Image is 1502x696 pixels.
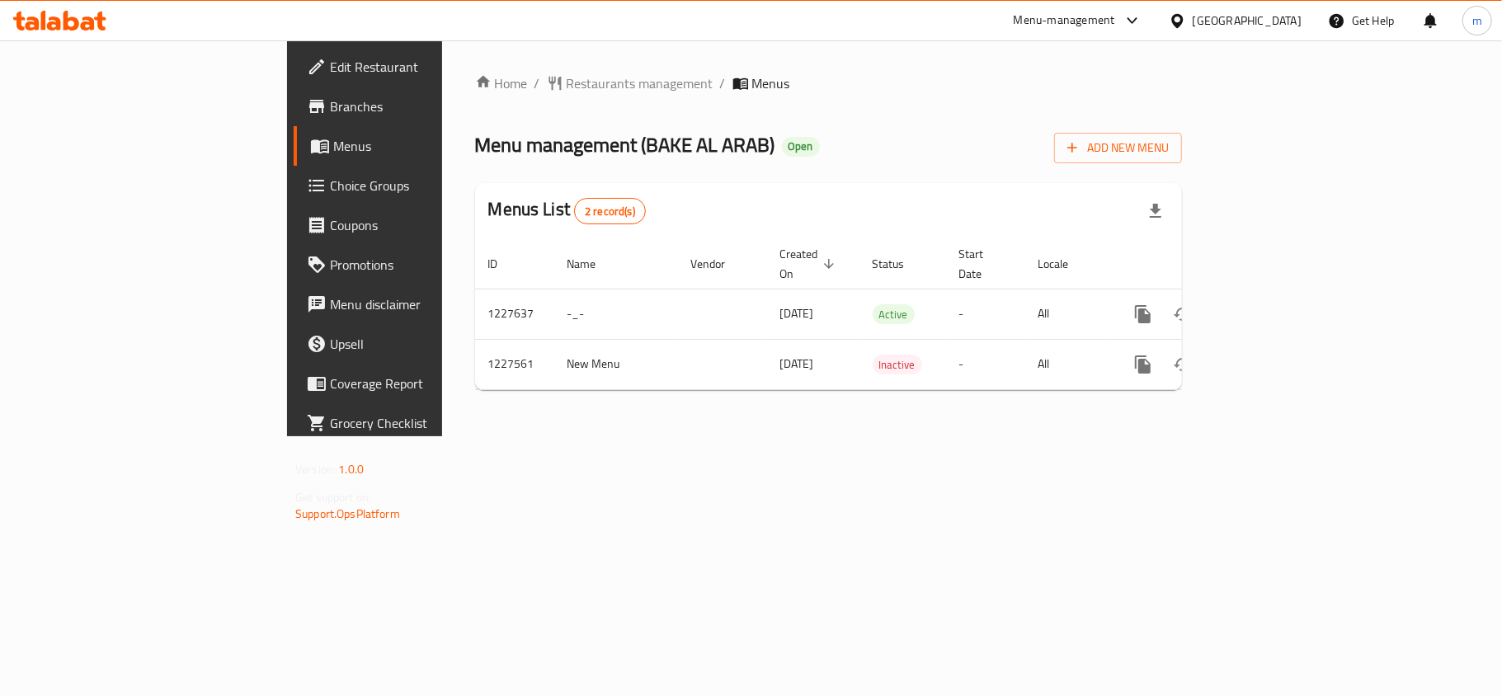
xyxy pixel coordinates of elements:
th: Actions [1110,239,1295,289]
td: -_- [554,289,678,339]
span: Promotions [330,255,525,275]
div: Active [873,304,915,324]
span: Version: [295,459,336,480]
span: Status [873,254,926,274]
span: Coupons [330,215,525,235]
a: Support.OpsPlatform [295,503,400,524]
span: Open [782,139,820,153]
span: Restaurants management [567,73,713,93]
span: Edit Restaurant [330,57,525,77]
span: Menus [752,73,790,93]
td: New Menu [554,339,678,389]
h2: Menus List [488,197,646,224]
span: Menu disclaimer [330,294,525,314]
span: Branches [330,96,525,116]
button: Change Status [1163,345,1203,384]
td: - [946,339,1025,389]
span: Upsell [330,334,525,354]
a: Coupons [294,205,538,245]
span: Start Date [959,244,1005,284]
span: Grocery Checklist [330,413,525,433]
span: Menus [333,136,525,156]
button: Change Status [1163,294,1203,334]
td: - [946,289,1025,339]
a: Grocery Checklist [294,403,538,443]
span: [DATE] [780,303,814,324]
button: Add New Menu [1054,133,1182,163]
button: more [1123,345,1163,384]
div: Menu-management [1014,11,1115,31]
span: Inactive [873,355,922,374]
span: Created On [780,244,840,284]
span: Get support on: [295,487,371,508]
button: more [1123,294,1163,334]
span: Add New Menu [1067,138,1169,158]
a: Menus [294,126,538,166]
span: Active [873,305,915,324]
span: Choice Groups [330,176,525,195]
span: m [1472,12,1482,30]
div: Export file [1136,191,1175,231]
a: Upsell [294,324,538,364]
div: Total records count [574,198,646,224]
a: Branches [294,87,538,126]
a: Coverage Report [294,364,538,403]
table: enhanced table [475,239,1295,390]
a: Menu disclaimer [294,285,538,324]
span: Name [567,254,618,274]
span: Locale [1038,254,1090,274]
span: [DATE] [780,353,814,374]
span: 2 record(s) [575,204,645,219]
div: Open [782,137,820,157]
a: Restaurants management [547,73,713,93]
span: 1.0.0 [338,459,364,480]
span: ID [488,254,520,274]
div: Inactive [873,355,922,374]
td: All [1025,289,1110,339]
li: / [720,73,726,93]
a: Choice Groups [294,166,538,205]
span: Vendor [691,254,747,274]
span: Coverage Report [330,374,525,393]
a: Promotions [294,245,538,285]
span: Menu management ( BAKE AL ARAB ) [475,126,775,163]
nav: breadcrumb [475,73,1182,93]
div: [GEOGRAPHIC_DATA] [1193,12,1302,30]
a: Edit Restaurant [294,47,538,87]
td: All [1025,339,1110,389]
